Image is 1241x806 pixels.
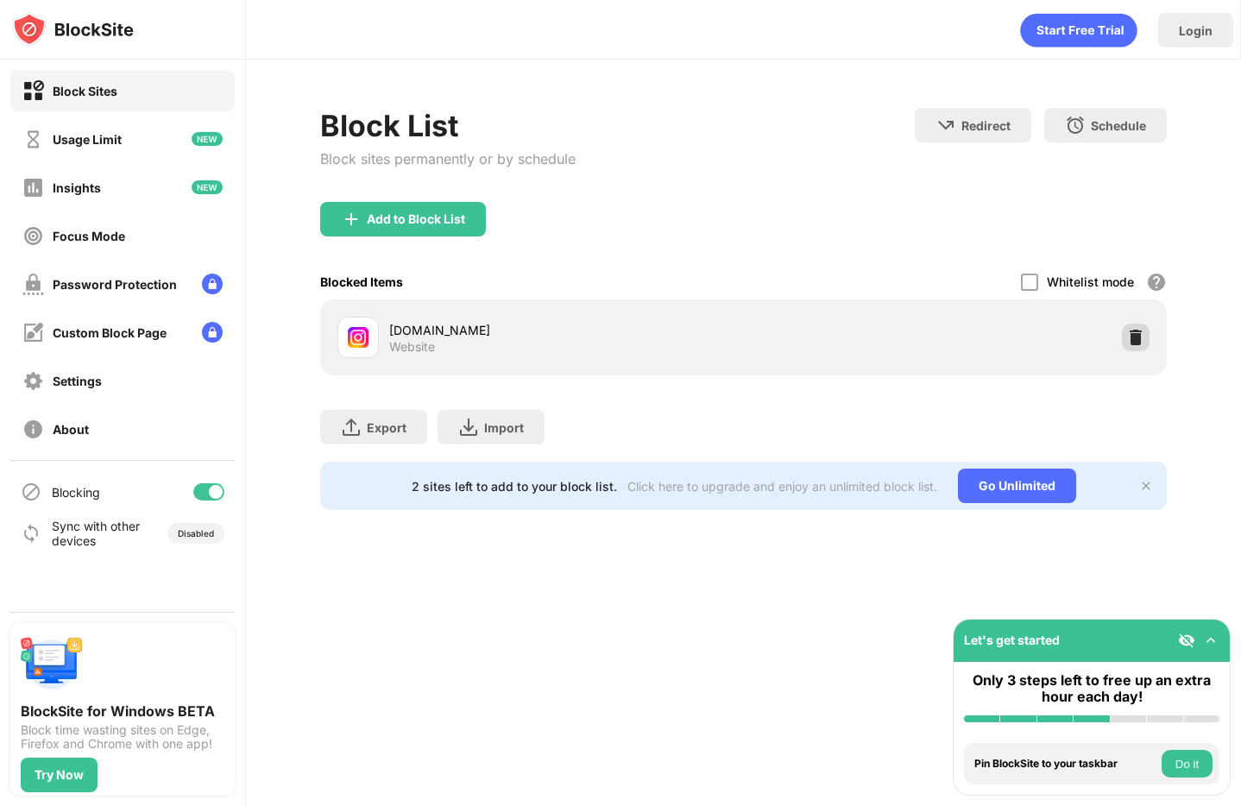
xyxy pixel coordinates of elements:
[974,758,1157,770] div: Pin BlockSite to your taskbar
[367,420,406,435] div: Export
[202,274,223,294] img: lock-menu.svg
[320,150,576,167] div: Block sites permanently or by schedule
[389,321,743,339] div: [DOMAIN_NAME]
[320,108,576,143] div: Block List
[1202,632,1219,649] img: omni-setup-toggle.svg
[53,325,167,340] div: Custom Block Page
[53,277,177,292] div: Password Protection
[53,229,125,243] div: Focus Mode
[52,485,100,500] div: Blocking
[1179,23,1213,38] div: Login
[22,274,44,295] img: password-protection-off.svg
[1091,118,1146,133] div: Schedule
[192,180,223,194] img: new-icon.svg
[964,633,1060,647] div: Let's get started
[1139,479,1153,493] img: x-button.svg
[22,80,44,102] img: block-on.svg
[52,519,141,548] div: Sync with other devices
[21,702,224,720] div: BlockSite for Windows BETA
[35,768,84,782] div: Try Now
[192,132,223,146] img: new-icon.svg
[53,374,102,388] div: Settings
[22,322,44,343] img: customize-block-page-off.svg
[1162,750,1213,778] button: Do it
[1047,274,1134,289] div: Whitelist mode
[348,327,369,348] img: favicons
[412,479,617,494] div: 2 sites left to add to your block list.
[21,633,83,696] img: push-desktop.svg
[53,422,89,437] div: About
[53,180,101,195] div: Insights
[202,322,223,343] img: lock-menu.svg
[22,225,44,247] img: focus-off.svg
[961,118,1011,133] div: Redirect
[320,274,403,289] div: Blocked Items
[22,129,44,150] img: time-usage-off.svg
[12,12,134,47] img: logo-blocksite.svg
[367,212,465,226] div: Add to Block List
[484,420,524,435] div: Import
[22,370,44,392] img: settings-off.svg
[178,528,214,538] div: Disabled
[21,523,41,544] img: sync-icon.svg
[21,482,41,502] img: blocking-icon.svg
[22,177,44,198] img: insights-off.svg
[21,723,224,751] div: Block time wasting sites on Edge, Firefox and Chrome with one app!
[389,339,435,355] div: Website
[958,469,1076,503] div: Go Unlimited
[627,479,937,494] div: Click here to upgrade and enjoy an unlimited block list.
[1178,632,1195,649] img: eye-not-visible.svg
[964,672,1219,705] div: Only 3 steps left to free up an extra hour each day!
[1020,13,1137,47] div: animation
[53,132,122,147] div: Usage Limit
[22,419,44,440] img: about-off.svg
[53,84,117,98] div: Block Sites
